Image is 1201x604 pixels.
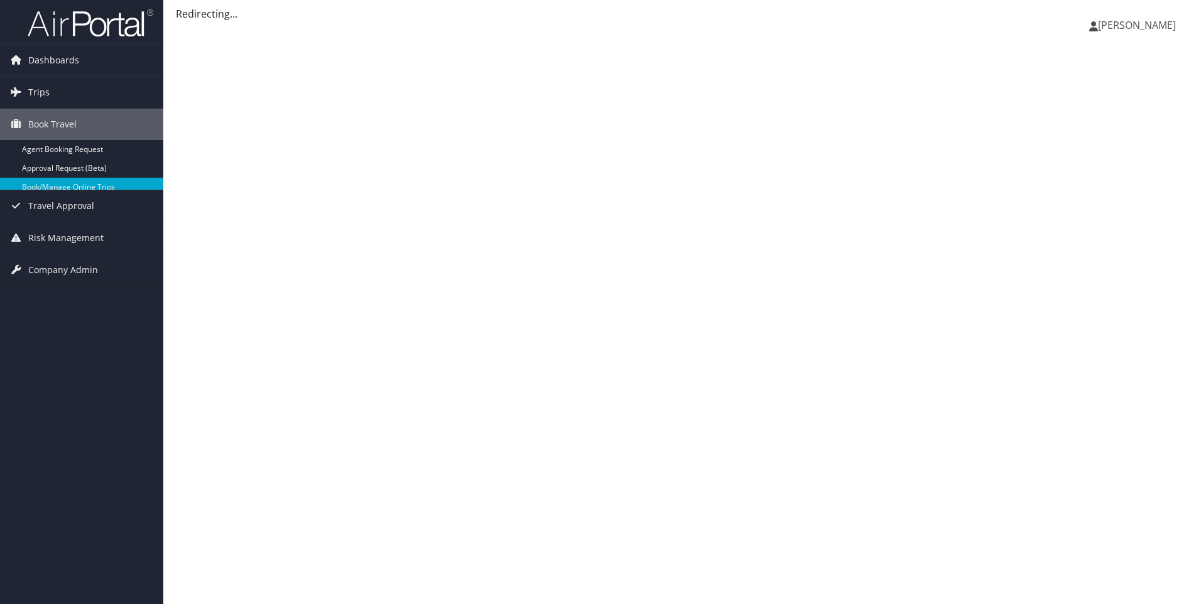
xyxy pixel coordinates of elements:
[28,77,50,108] span: Trips
[28,190,94,222] span: Travel Approval
[28,109,77,140] span: Book Travel
[1098,18,1176,32] span: [PERSON_NAME]
[176,6,1188,21] div: Redirecting...
[28,45,79,76] span: Dashboards
[28,222,104,254] span: Risk Management
[28,254,98,286] span: Company Admin
[1089,6,1188,44] a: [PERSON_NAME]
[28,8,153,38] img: airportal-logo.png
